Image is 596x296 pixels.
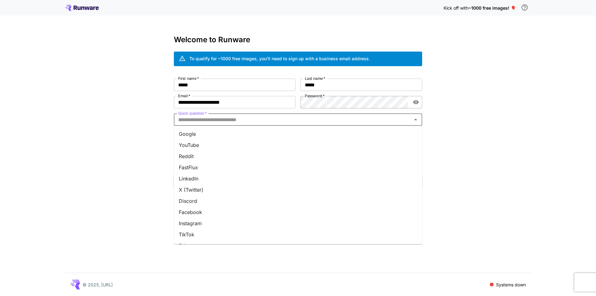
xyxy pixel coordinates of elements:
[410,97,422,108] button: toggle password visibility
[178,93,190,98] label: Email
[174,162,422,173] li: FastFlux
[496,281,526,288] p: Systems down
[174,240,422,251] li: Telegram
[444,5,468,11] span: Kick off with
[174,184,422,195] li: X (Twitter)
[174,218,422,229] li: Instagram
[174,207,422,218] li: Facebook
[178,76,199,81] label: First name
[174,128,422,139] li: Google
[411,115,420,124] button: Close
[174,151,422,162] li: Reddit
[305,76,325,81] label: Last name
[518,1,531,14] button: In order to qualify for free credit, you need to sign up with a business email address and click ...
[189,55,370,62] div: To qualify for ~1000 free images, you’ll need to sign up with a business email address.
[468,5,516,11] span: ~1000 free images! 🎈
[174,195,422,207] li: Discord
[174,139,422,151] li: YouTube
[174,35,422,44] h3: Welcome to Runware
[178,111,207,116] label: Quick question
[83,281,113,288] p: © 2025, [URL]
[305,93,325,98] label: Password
[174,229,422,240] li: TikTok
[174,173,422,184] li: LinkedIn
